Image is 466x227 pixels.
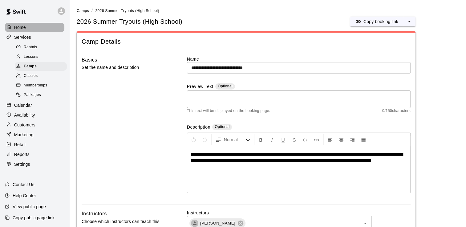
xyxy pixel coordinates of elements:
[82,64,167,71] p: Set the name and description
[15,91,67,99] div: Packages
[200,134,210,145] button: Redo
[14,112,35,118] p: Availability
[187,210,411,216] label: Instructors
[15,72,67,80] div: Classes
[5,130,64,139] a: Marketing
[77,18,182,26] h5: 2026 Summer Tryouts (High School)
[14,122,35,128] p: Customers
[13,204,46,210] p: View public page
[358,134,369,145] button: Justify Align
[267,134,277,145] button: Format Italics
[403,17,415,26] button: select merge strategy
[350,17,403,26] button: Copy booking link
[24,44,37,50] span: Rentals
[77,9,89,13] span: Camps
[15,81,69,90] a: Memberships
[187,56,411,62] label: Name
[5,110,64,120] a: Availability
[311,134,322,145] button: Insert Link
[363,18,398,25] p: Copy booking link
[95,9,159,13] span: 2026 Summer Tryouts (High School)
[14,161,30,167] p: Settings
[215,125,229,129] span: Optional
[336,134,346,145] button: Center Align
[77,7,459,14] nav: breadcrumb
[347,134,358,145] button: Right Align
[15,62,67,71] div: Camps
[15,71,69,81] a: Classes
[5,160,64,169] a: Settings
[14,102,32,108] p: Calendar
[24,92,41,98] span: Packages
[82,210,107,218] h6: Instructors
[213,134,253,145] button: Formatting Options
[278,134,288,145] button: Format Underline
[187,124,210,131] label: Description
[14,24,26,30] p: Home
[325,134,335,145] button: Left Align
[24,54,38,60] span: Lessons
[13,181,34,188] p: Contact Us
[5,150,64,159] a: Reports
[14,34,31,40] p: Services
[5,33,64,42] a: Services
[188,134,199,145] button: Undo
[15,62,69,71] a: Camps
[15,52,69,62] a: Lessons
[14,141,26,148] p: Retail
[14,151,30,157] p: Reports
[15,81,67,90] div: Memberships
[350,17,415,26] div: split button
[5,140,64,149] a: Retail
[382,108,411,114] span: 0 / 150 characters
[256,134,266,145] button: Format Bold
[300,134,310,145] button: Insert Code
[289,134,299,145] button: Format Strikethrough
[224,137,245,143] span: Normal
[24,82,47,89] span: Memberships
[5,101,64,110] a: Calendar
[91,7,93,14] li: /
[14,132,34,138] p: Marketing
[24,73,38,79] span: Classes
[13,215,55,221] p: Copy public page link
[15,53,67,61] div: Lessons
[15,90,69,100] a: Packages
[191,220,198,227] div: Tyler Anderson
[187,108,270,114] span: This text will be displayed on the booking page.
[82,38,411,46] span: Camp Details
[5,120,64,129] a: Customers
[197,220,239,226] span: [PERSON_NAME]
[15,42,69,52] a: Rentals
[15,43,67,52] div: Rentals
[77,8,89,13] a: Camps
[5,23,64,32] a: Home
[218,84,233,88] span: Optional
[187,83,213,90] label: Preview Text
[13,193,36,199] p: Help Center
[82,56,97,64] h6: Basics
[24,63,37,70] span: Camps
